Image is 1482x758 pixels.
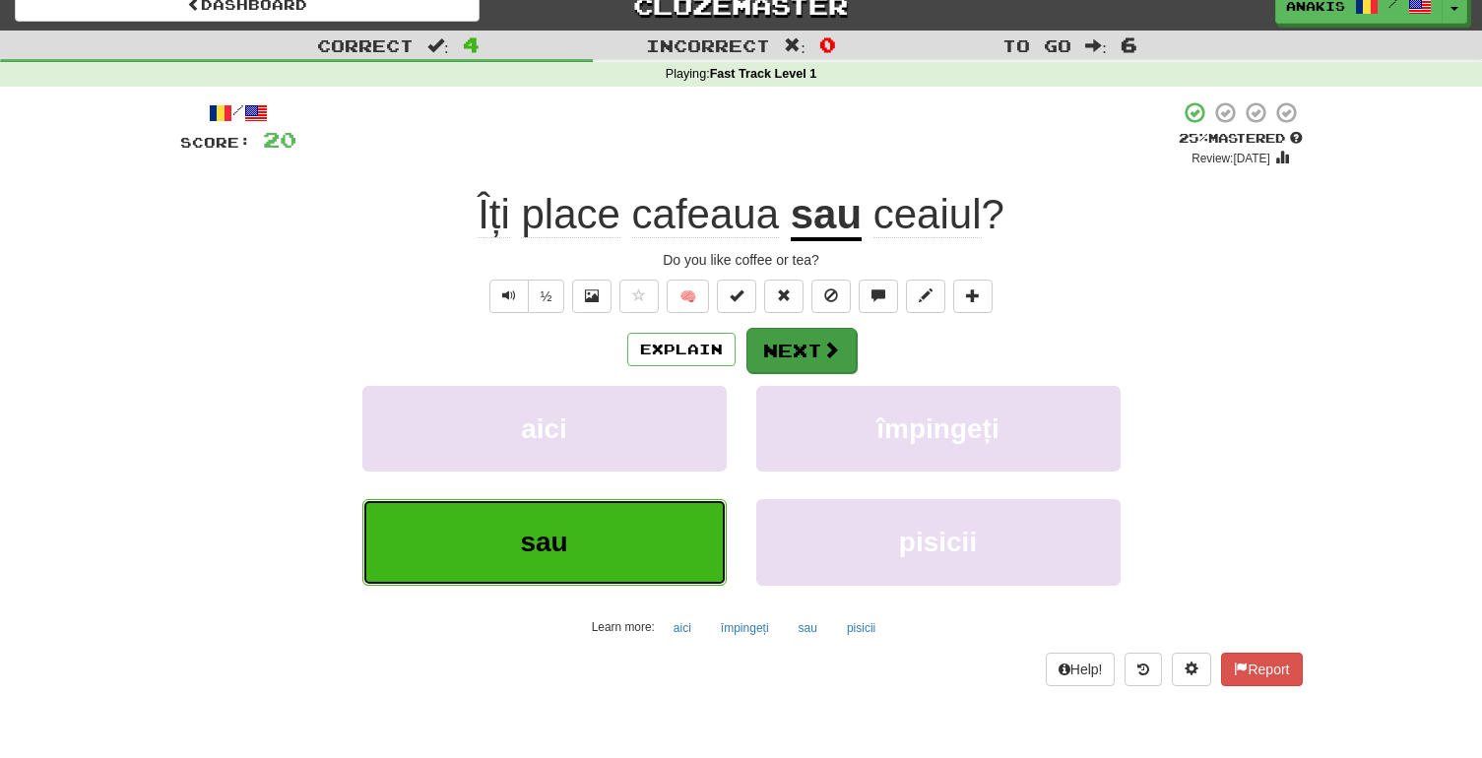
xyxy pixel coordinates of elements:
[528,280,565,313] button: ½
[1046,653,1116,686] button: Help!
[317,35,414,55] span: Correct
[489,280,529,313] button: Play sentence audio (ctl+space)
[1002,35,1071,55] span: To go
[876,413,999,444] span: împingeți
[862,191,1004,238] span: ?
[572,280,612,313] button: Show image (alt+x)
[263,127,296,152] span: 20
[756,386,1121,472] button: împingeți
[899,527,977,557] span: pisicii
[710,613,780,643] button: împingeți
[1121,32,1137,56] span: 6
[1085,37,1107,54] span: :
[1179,130,1208,146] span: 25 %
[859,280,898,313] button: Discuss sentence (alt+u)
[180,100,296,125] div: /
[180,134,251,151] span: Score:
[592,620,655,634] small: Learn more:
[784,37,805,54] span: :
[1221,653,1302,686] button: Report
[788,613,828,643] button: sau
[1125,653,1162,686] button: Round history (alt+y)
[478,191,510,238] span: Îți
[873,191,982,238] span: ceaiul
[627,333,736,366] button: Explain
[811,280,851,313] button: Ignore sentence (alt+i)
[632,191,779,238] span: cafeaua
[836,613,886,643] button: pisicii
[521,413,567,444] span: aici
[819,32,836,56] span: 0
[746,328,857,373] button: Next
[180,250,1303,270] div: Do you like coffee or tea?
[717,280,756,313] button: Set this sentence to 100% Mastered (alt+m)
[1179,130,1303,148] div: Mastered
[953,280,993,313] button: Add to collection (alt+a)
[362,386,727,472] button: aici
[646,35,770,55] span: Incorrect
[663,613,702,643] button: aici
[619,280,659,313] button: Favorite sentence (alt+f)
[427,37,449,54] span: :
[521,191,619,238] span: place
[906,280,945,313] button: Edit sentence (alt+d)
[791,191,862,241] u: sau
[463,32,480,56] span: 4
[764,280,804,313] button: Reset to 0% Mastered (alt+r)
[485,280,565,313] div: Text-to-speech controls
[362,499,727,585] button: sau
[756,499,1121,585] button: pisicii
[710,67,817,81] strong: Fast Track Level 1
[520,527,567,557] span: sau
[667,280,709,313] button: 🧠
[1192,152,1270,165] small: Review: [DATE]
